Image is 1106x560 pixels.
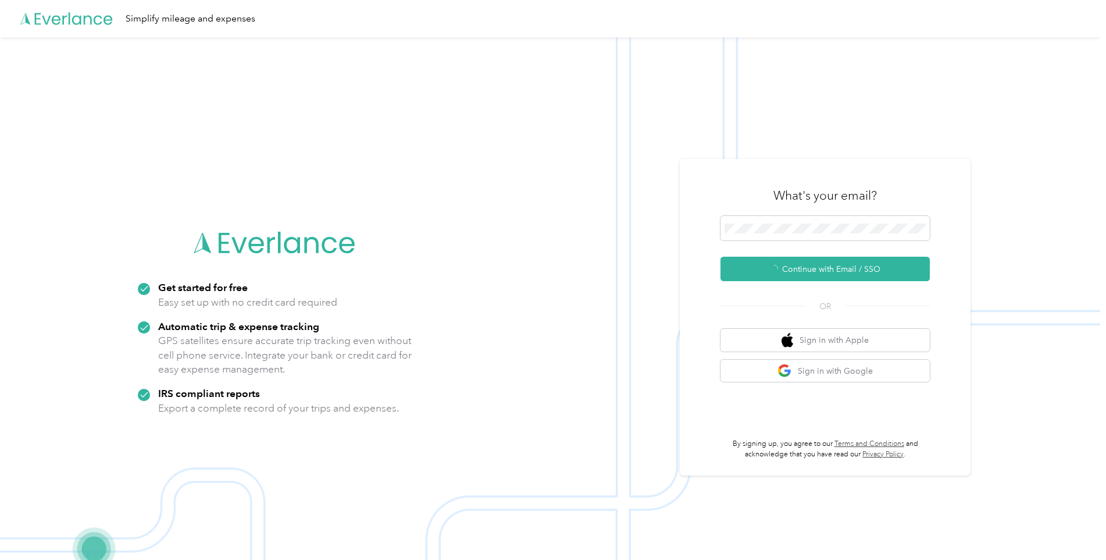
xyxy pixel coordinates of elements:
[805,300,845,313] span: OR
[720,360,930,382] button: google logoSign in with Google
[158,387,260,399] strong: IRS compliant reports
[158,295,337,310] p: Easy set up with no credit card required
[862,450,904,459] a: Privacy Policy
[720,439,930,459] p: By signing up, you agree to our and acknowledge that you have read our .
[158,334,412,377] p: GPS satellites ensure accurate trip tracking even without cell phone service. Integrate your bank...
[834,440,904,448] a: Terms and Conditions
[158,320,319,332] strong: Automatic trip & expense tracking
[158,281,248,293] strong: Get started for free
[158,401,399,416] p: Export a complete record of your trips and expenses.
[126,12,255,26] div: Simplify mileage and expenses
[782,333,793,348] img: apple logo
[773,187,877,204] h3: What's your email?
[720,257,930,281] button: Continue with Email / SSO
[777,364,792,378] img: google logo
[720,329,930,352] button: apple logoSign in with Apple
